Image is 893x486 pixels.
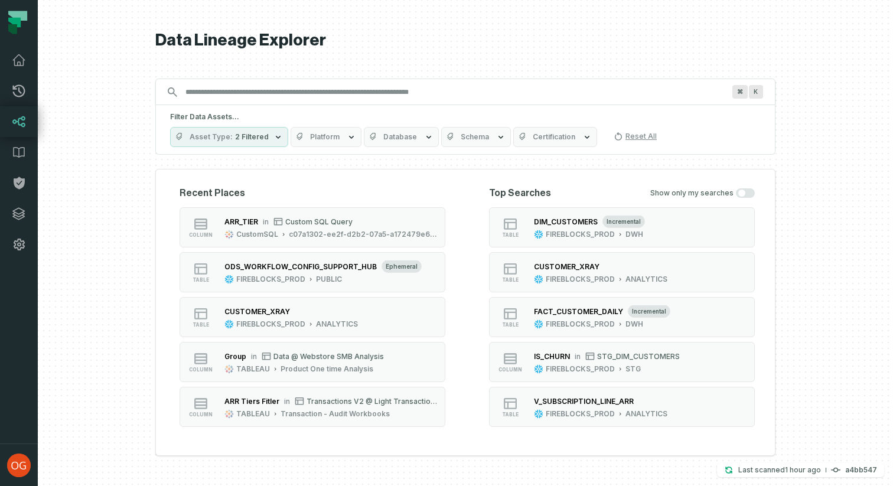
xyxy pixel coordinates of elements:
h4: a4bb547 [845,467,877,474]
button: Last scanned[DATE] 2:07:08 PMa4bb547 [717,463,884,477]
span: Press ⌘ + K to focus the search bar [732,85,748,99]
relative-time: Aug 28, 2025, 2:07 PM GMT+3 [785,465,821,474]
h1: Data Lineage Explorer [155,30,775,51]
p: Last scanned [738,464,821,476]
img: avatar of Omer Gazpan [7,454,31,477]
span: Press ⌘ + K to focus the search bar [749,85,763,99]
